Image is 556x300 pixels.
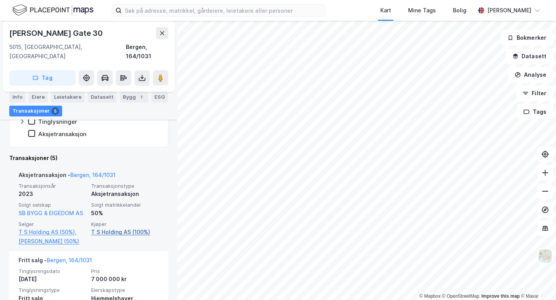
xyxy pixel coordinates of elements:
a: SB BYGG & EIGEDOM AS [19,210,83,216]
span: Transaksjonstype [91,183,159,189]
div: 5 [51,107,59,115]
input: Søk på adresse, matrikkel, gårdeiere, leietakere eller personer [122,5,325,16]
div: Bygg [120,92,148,103]
a: OpenStreetMap [442,293,480,299]
div: Aksjetransaksjon - [19,170,115,183]
div: Aksjetransaksjon [91,189,159,199]
span: Kjøper [91,221,159,228]
div: Bolig [453,6,466,15]
span: Tinglysningstype [19,287,86,293]
iframe: Chat Widget [517,263,556,300]
img: logo.f888ab2527a4732fd821a326f86c7f29.svg [12,3,93,17]
button: Bokmerker [501,30,553,46]
a: T S Holding AS (100%) [91,228,159,237]
div: Eiere [29,92,48,103]
div: Leietakere [51,92,85,103]
span: Pris [91,268,159,275]
div: Aksjetransaksjon [38,130,86,138]
div: 7 000 000 kr [91,275,159,284]
a: [PERSON_NAME] (50%) [19,237,86,246]
div: 50% [91,209,159,218]
button: Tag [9,70,76,86]
div: [PERSON_NAME] [487,6,531,15]
div: Kontrollprogram for chat [517,263,556,300]
a: T S Holding AS (50%), [19,228,86,237]
img: Z [538,249,553,263]
a: Improve this map [481,293,520,299]
div: Mine Tags [408,6,436,15]
span: Tinglysningsdato [19,268,86,275]
div: Datasett [88,92,117,103]
div: 2023 [19,189,86,199]
div: Bergen, 164/1031 [126,42,168,61]
div: Transaksjoner [9,106,62,116]
span: Transaksjonsår [19,183,86,189]
button: Filter [516,86,553,101]
div: Transaksjoner (5) [9,153,168,163]
button: Datasett [506,49,553,64]
button: Analyse [508,67,553,83]
span: Solgt selskap [19,202,86,208]
span: Selger [19,221,86,228]
a: Bergen, 164/1031 [70,172,115,178]
div: [PERSON_NAME] Gate 30 [9,27,104,39]
div: 1 [137,93,145,101]
div: [DATE] [19,275,86,284]
div: Tinglysninger [38,118,77,125]
div: Info [9,92,25,103]
div: Kart [380,6,391,15]
span: Solgt matrikkelandel [91,202,159,208]
a: Mapbox [419,293,441,299]
div: Fritt salg - [19,256,92,268]
div: ESG [151,92,168,103]
button: Tags [517,104,553,120]
span: Eierskapstype [91,287,159,293]
div: 5015, [GEOGRAPHIC_DATA], [GEOGRAPHIC_DATA] [9,42,126,61]
a: Bergen, 164/1031 [47,257,92,263]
